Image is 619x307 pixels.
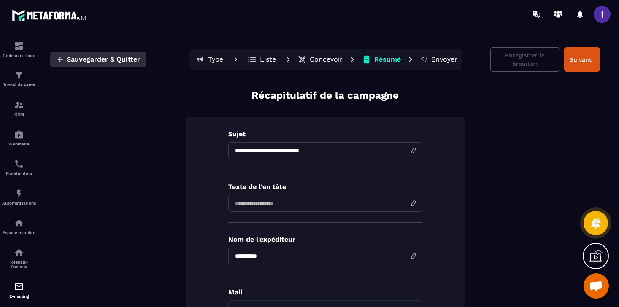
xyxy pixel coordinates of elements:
a: formationformationTableau de bord [2,35,36,64]
p: CRM [2,112,36,117]
p: Tableau de bord [2,53,36,58]
img: automations [14,218,24,228]
p: Liste [260,55,276,64]
p: Récapitulatif de la campagne [251,89,399,102]
p: Texte de l’en tête [228,183,422,191]
button: Envoyer [418,51,460,68]
p: Webinaire [2,142,36,146]
a: emailemailE-mailing [2,275,36,305]
img: automations [14,129,24,140]
img: email [14,282,24,292]
img: formation [14,100,24,110]
a: automationsautomationsEspace membre [2,212,36,241]
img: automations [14,189,24,199]
p: Type [208,55,223,64]
p: Nom de l'expéditeur [228,235,422,243]
img: formation [14,70,24,81]
p: Automatisations [2,201,36,205]
button: Liste [243,51,281,68]
a: automationsautomationsWebinaire [2,123,36,153]
button: Suivant [564,47,600,72]
p: Tunnel de vente [2,83,36,87]
img: logo [12,8,88,23]
img: social-network [14,248,24,258]
img: scheduler [14,159,24,169]
p: Concevoir [310,55,343,64]
a: social-networksocial-networkRéseaux Sociaux [2,241,36,275]
p: Sujet [228,130,422,138]
p: Espace membre [2,230,36,235]
p: Réseaux Sociaux [2,260,36,269]
p: Résumé [374,55,401,64]
button: Sauvegarder & Quitter [50,52,146,67]
button: Résumé [360,51,403,68]
a: automationsautomationsAutomatisations [2,182,36,212]
button: Type [191,51,229,68]
span: Sauvegarder & Quitter [67,55,140,64]
a: formationformationCRM [2,94,36,123]
p: Planificateur [2,171,36,176]
a: formationformationTunnel de vente [2,64,36,94]
a: Ouvrir le chat [584,273,609,299]
p: E-mailing [2,294,36,299]
button: Concevoir [295,51,345,68]
p: Envoyer [431,55,457,64]
a: schedulerschedulerPlanificateur [2,153,36,182]
img: formation [14,41,24,51]
p: Mail [228,288,422,296]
